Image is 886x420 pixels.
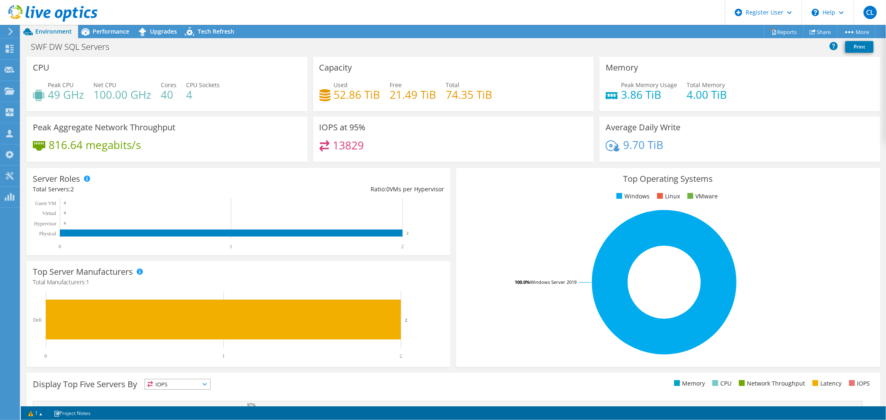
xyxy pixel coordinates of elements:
h1: SWF DW SQL Servers [27,42,122,51]
h3: Peak Aggregate Network Throughput [33,123,175,132]
h4: 21.49 TiB [390,90,437,99]
svg: \n [812,9,819,16]
span: CPU Sockets [186,81,220,89]
h3: Memory [606,63,638,72]
li: IOPS [847,379,870,388]
h3: Top Server Manufacturers [33,267,133,276]
h4: Total Manufacturers: [33,278,444,287]
h4: 100.00 GHz [93,90,151,99]
a: Project Notes [48,408,96,418]
a: 1 [22,408,48,418]
span: CL [864,6,877,19]
span: Free [390,81,402,89]
li: Windows [614,192,650,201]
h3: IOPS at 95% [319,123,366,132]
a: Reports [764,25,804,38]
text: 1 [222,353,225,359]
text: 0 [64,211,66,215]
h3: Server Roles [33,174,80,183]
h4: 4 [186,90,220,99]
text: 2 [401,244,404,249]
span: Environment [35,27,72,35]
span: Tech Refresh [198,27,234,35]
span: Net CPU [93,81,116,89]
h4: 52.86 TiB [334,90,380,99]
h4: 3.86 TiB [621,90,677,99]
text: Virtual [42,210,56,216]
div: Ratio: VMs per Hypervisor [238,185,444,194]
span: Total Memory [687,81,725,89]
h4: 816.64 megabits/s [49,140,141,149]
li: VMware [685,192,718,201]
div: Total Servers: [33,185,238,194]
text: 1 [230,244,232,249]
text: 2 [400,353,402,359]
a: Share [803,25,837,38]
span: IOPS [145,379,210,389]
text: Physical [39,231,56,237]
h4: 49 GHz [48,90,84,99]
li: Linux [655,192,680,201]
li: Network Throughput [737,379,805,388]
span: 0 [386,185,390,193]
tspan: 100.0% [515,279,530,285]
text: 97% [247,402,255,407]
li: Latency [810,379,842,388]
h4: 74.35 TiB [446,90,493,99]
a: Print [845,41,874,53]
h3: Average Daily Write [606,123,680,132]
text: 0 [44,353,47,359]
span: Upgrades [150,27,177,35]
span: Total [446,81,460,89]
span: Used [334,81,348,89]
a: More [837,25,876,38]
span: 2 [71,185,74,193]
text: 0 [59,244,61,249]
span: Peak CPU [48,81,74,89]
text: 0 [64,201,66,205]
span: 1 [86,278,89,286]
h3: Capacity [319,63,352,72]
h4: 4.00 TiB [687,90,727,99]
h3: Top Operating Systems [462,174,874,183]
text: 0 [64,221,66,225]
text: 2 [405,317,407,322]
h4: 40 [161,90,177,99]
span: Performance [93,27,129,35]
span: Cores [161,81,177,89]
h4: 9.70 TiB [623,140,663,149]
text: Dell [33,317,42,323]
text: 2 [407,231,409,235]
tspan: Windows Server 2019 [530,279,577,285]
h4: 13829 [333,141,364,150]
text: Hypervisor [34,221,56,227]
text: Guest VM [35,200,56,206]
h3: CPU [33,63,49,72]
li: CPU [710,379,731,388]
span: Peak Memory Usage [621,81,677,89]
li: Memory [672,379,705,388]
